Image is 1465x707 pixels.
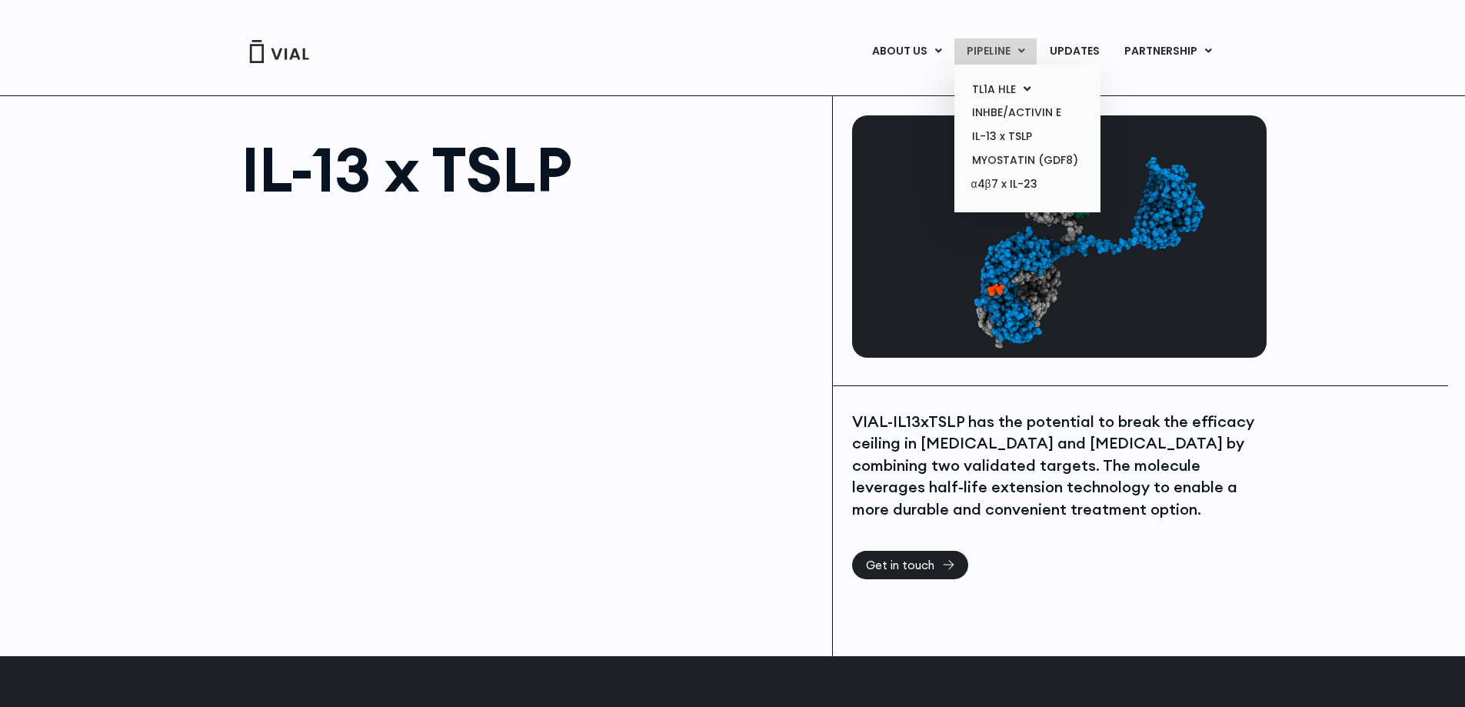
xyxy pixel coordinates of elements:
a: PIPELINEMenu Toggle [954,38,1037,65]
div: VIAL-IL13xTSLP has the potential to break the efficacy ceiling in [MEDICAL_DATA] and [MEDICAL_DAT... [852,411,1263,521]
a: α4β7 x IL-23 [960,172,1094,197]
a: INHBE/ACTIVIN E [960,101,1094,125]
a: UPDATES [1037,38,1111,65]
a: MYOSTATIN (GDF8) [960,148,1094,172]
span: Get in touch [866,559,934,571]
img: Vial Logo [248,40,310,63]
a: TL1A HLEMenu Toggle [960,78,1094,102]
h1: IL-13 x TSLP [241,138,817,200]
a: ABOUT USMenu Toggle [860,38,954,65]
a: PARTNERSHIPMenu Toggle [1112,38,1224,65]
a: Get in touch [852,551,968,579]
a: IL-13 x TSLP [960,125,1094,148]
